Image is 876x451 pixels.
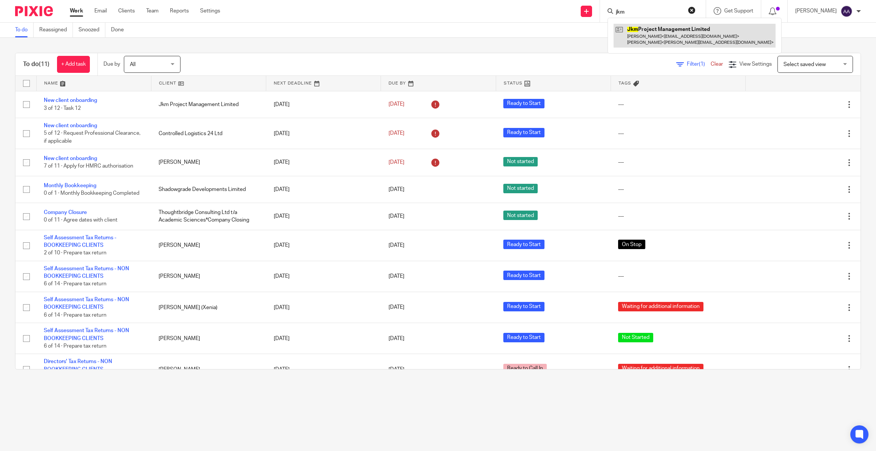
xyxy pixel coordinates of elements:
input: Search [615,9,683,16]
span: View Settings [739,62,772,67]
button: Clear [688,6,696,14]
p: [PERSON_NAME] [795,7,837,15]
a: Self Assessment Tax Returns - BOOKKEEPING CLIENTS [44,235,116,248]
a: New client onboarding [44,123,97,128]
span: Ready to Start [503,128,544,137]
td: [PERSON_NAME] [151,323,266,354]
span: [DATE] [389,305,404,310]
span: [DATE] [389,187,404,192]
td: [PERSON_NAME] [151,354,266,385]
td: [DATE] [266,203,381,230]
span: (11) [39,61,49,67]
span: On Stop [618,240,645,249]
span: [DATE] [389,214,404,219]
div: --- [618,186,738,193]
td: [DATE] [266,261,381,292]
span: Ready to Start [503,333,544,342]
span: [DATE] [389,160,404,165]
span: Ready to Start [503,271,544,280]
span: 0 of 11 · Agree dates with client [44,218,117,223]
span: 7 of 11 · Apply for HMRC authorisation [44,164,133,169]
span: [DATE] [389,131,404,136]
span: 3 of 12 · Task 12 [44,106,81,111]
a: Reports [170,7,189,15]
td: [DATE] [266,91,381,118]
td: [DATE] [266,292,381,323]
img: Pixie [15,6,53,16]
span: [DATE] [389,274,404,279]
td: [PERSON_NAME] (Xenia) [151,292,266,323]
td: [DATE] [266,323,381,354]
td: [DATE] [266,118,381,149]
span: Tags [618,81,631,85]
span: Get Support [724,8,753,14]
a: Reassigned [39,23,73,37]
a: Done [111,23,130,37]
span: Ready to Start [503,240,544,249]
span: Select saved view [783,62,826,67]
span: [DATE] [389,367,404,372]
span: All [130,62,136,67]
a: Clients [118,7,135,15]
span: [DATE] [389,243,404,248]
td: [PERSON_NAME] [151,149,266,176]
span: 5 of 12 · Request Professional Clearance, if applicable [44,131,140,144]
td: Thoughtbridge Consulting Ltd t/a Academic Sciences*Company Closing [151,203,266,230]
div: --- [618,272,738,280]
span: Ready to Start [503,302,544,311]
h1: To do [23,60,49,68]
a: Directors' Tax Returns - NON BOOKKEEPING CLIENTS [44,359,112,372]
span: Not started [503,211,538,220]
a: Monthly Bookkeeping [44,183,96,188]
span: Waiting for additional information [618,302,703,311]
span: Ready to Start [503,99,544,108]
a: Email [94,7,107,15]
a: To do [15,23,34,37]
td: [DATE] [266,354,381,385]
a: Self Assessment Tax Returns - NON BOOKKEEPING CLIENTS [44,328,129,341]
a: Work [70,7,83,15]
td: [DATE] [266,176,381,203]
span: (1) [699,62,705,67]
div: --- [618,101,738,108]
span: Ready to Call In [503,364,547,373]
img: svg%3E [841,5,853,17]
a: Company Closure [44,210,87,215]
div: --- [618,212,738,220]
span: 2 of 10 · Prepare tax return [44,251,106,256]
a: Team [146,7,159,15]
span: [DATE] [389,102,404,107]
td: [PERSON_NAME] [151,230,266,261]
a: New client onboarding [44,156,97,161]
span: Waiting for additional information [618,364,703,373]
a: Self Assessment Tax Returns - NON BOOKKEEPING CLIENTS [44,297,129,310]
span: Not Started [618,333,653,342]
span: Not started [503,157,538,166]
div: --- [618,130,738,137]
td: [DATE] [266,230,381,261]
td: Controlled Logistics 24 Ltd [151,118,266,149]
a: New client onboarding [44,98,97,103]
span: 6 of 14 · Prepare tax return [44,343,106,349]
a: Snoozed [79,23,105,37]
span: 6 of 14 · Prepare tax return [44,312,106,318]
a: Self Assessment Tax Returns - NON BOOKKEEPING CLIENTS [44,266,129,279]
span: Filter [687,62,711,67]
div: --- [618,159,738,166]
td: [PERSON_NAME] [151,261,266,292]
span: 6 of 14 · Prepare tax return [44,282,106,287]
td: Jkm Project Management Limited [151,91,266,118]
a: Settings [200,7,220,15]
a: Clear [711,62,723,67]
span: [DATE] [389,336,404,341]
td: [DATE] [266,149,381,176]
span: 0 of 1 · Monthly Bookkeeping Completed [44,191,139,196]
a: + Add task [57,56,90,73]
p: Due by [103,60,120,68]
td: Shadowgrade Developments Limited [151,176,266,203]
span: Not started [503,184,538,193]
